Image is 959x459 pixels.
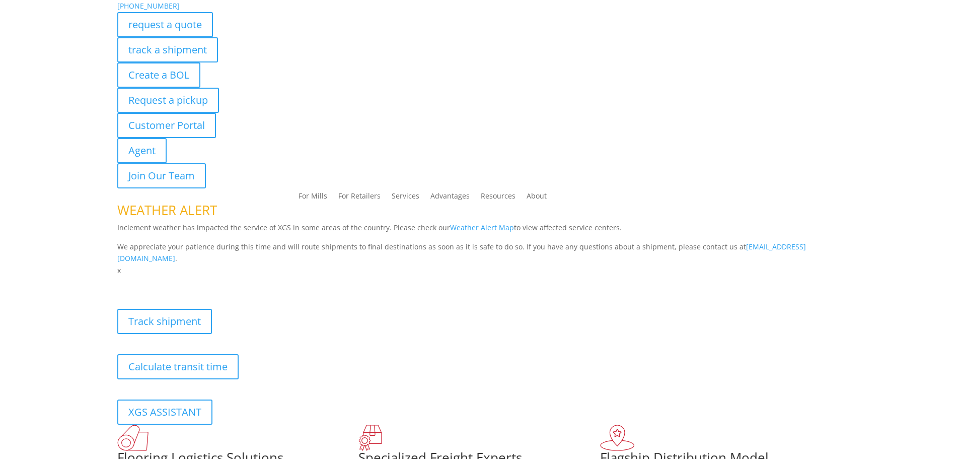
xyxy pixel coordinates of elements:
a: Join Our Team [117,163,206,188]
a: XGS ASSISTANT [117,400,212,425]
a: Resources [481,192,515,204]
a: track a shipment [117,37,218,62]
img: xgs-icon-total-supply-chain-intelligence-red [117,425,149,451]
p: We appreciate your patience during this time and will route shipments to final destinations as so... [117,241,842,265]
b: Visibility, transparency, and control for your entire supply chain. [117,278,342,288]
a: About [527,192,547,204]
p: x [117,265,842,277]
span: WEATHER ALERT [117,201,217,219]
a: Create a BOL [117,62,200,88]
a: Weather Alert Map [450,223,514,232]
a: request a quote [117,12,213,37]
a: Agent [117,138,167,163]
a: Request a pickup [117,88,219,113]
a: Customer Portal [117,113,216,138]
p: Inclement weather has impacted the service of XGS in some areas of the country. Please check our ... [117,222,842,241]
a: Calculate transit time [117,354,239,379]
a: For Mills [299,192,327,204]
a: Advantages [430,192,470,204]
a: [PHONE_NUMBER] [117,1,180,11]
img: xgs-icon-flagship-distribution-model-red [600,425,635,451]
a: Track shipment [117,309,212,334]
a: Services [392,192,419,204]
img: xgs-icon-focused-on-flooring-red [358,425,382,451]
a: For Retailers [338,192,381,204]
